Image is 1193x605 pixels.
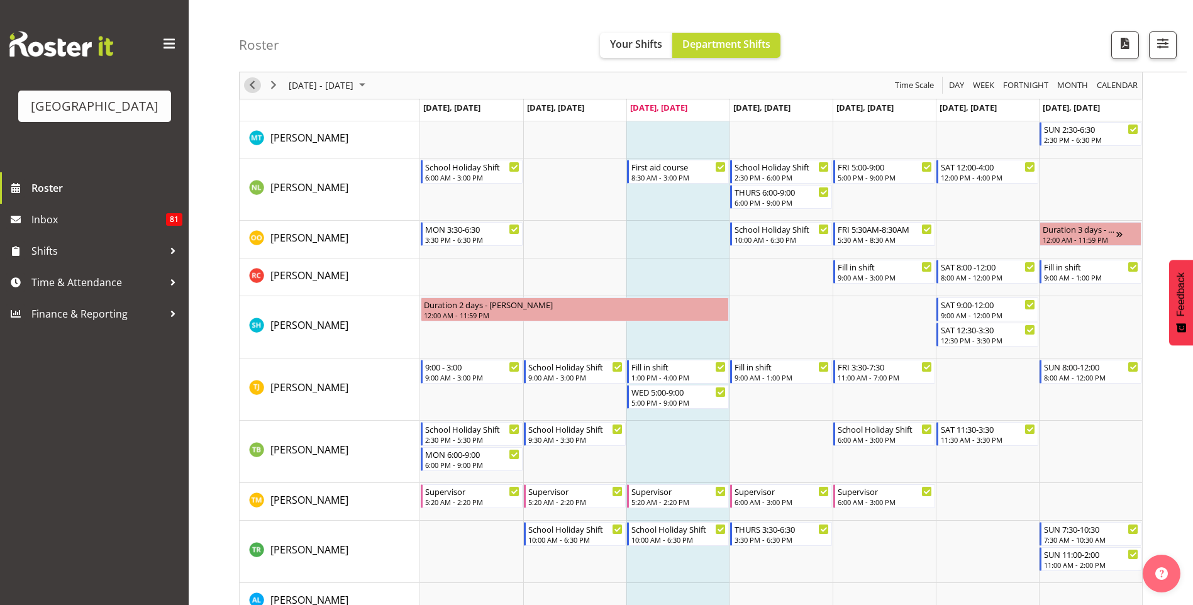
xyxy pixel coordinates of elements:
[270,543,348,557] span: [PERSON_NAME]
[1044,548,1138,560] div: SUN 11:00-2:00
[241,72,263,99] div: previous period
[425,497,519,507] div: 5:20 AM - 2:20 PM
[936,160,1038,184] div: Noah Lucy"s event - SAT 12:00-4:00 Begin From Saturday, October 4, 2025 at 12:00:00 PM GMT+13:00 ...
[244,78,261,94] button: Previous
[735,485,829,497] div: Supervisor
[270,380,348,394] span: [PERSON_NAME]
[941,423,1035,435] div: SAT 11:30-3:30
[735,186,829,198] div: THURS 6:00-9:00
[941,172,1035,182] div: 12:00 PM - 4:00 PM
[730,484,832,508] div: Thomas Meulenbroek"s event - Supervisor Begin From Thursday, October 2, 2025 at 6:00:00 AM GMT+13...
[735,160,829,173] div: School Holiday Shift
[240,121,420,158] td: Milly Turrell resource
[166,213,182,226] span: 81
[893,78,936,94] button: Time Scale
[838,172,932,182] div: 5:00 PM - 9:00 PM
[610,37,662,51] span: Your Shifts
[1040,360,1141,384] div: Theo Johnson"s event - SUN 8:00-12:00 Begin From Sunday, October 5, 2025 at 8:00:00 AM GMT+13:00 ...
[1040,222,1141,246] div: Oliver O'Byrne"s event - Duration 3 days - Oliver O'Byrne Begin From Sunday, October 5, 2025 at 1...
[287,78,355,94] span: [DATE] - [DATE]
[425,485,519,497] div: Supervisor
[941,323,1035,336] div: SAT 12:30-3:30
[421,160,523,184] div: Noah Lucy"s event - School Holiday Shift Begin From Monday, September 29, 2025 at 6:00:00 AM GMT+...
[425,172,519,182] div: 6:00 AM - 3:00 PM
[240,258,420,296] td: Riley Crosbie resource
[423,102,480,113] span: [DATE], [DATE]
[421,297,729,321] div: Sarah Hartstonge"s event - Duration 2 days - Sarah Hartstonge Begin From Monday, September 29, 20...
[31,179,182,197] span: Roster
[735,523,829,535] div: THURS 3:30-6:30
[1055,78,1090,94] button: Timeline Month
[838,260,932,273] div: Fill in shift
[730,360,832,384] div: Theo Johnson"s event - Fill in shift Begin From Thursday, October 2, 2025 at 9:00:00 AM GMT+13:00...
[730,222,832,246] div: Oliver O'Byrne"s event - School Holiday Shift Begin From Thursday, October 2, 2025 at 10:00:00 AM...
[838,485,932,497] div: Supervisor
[972,78,996,94] span: Week
[838,372,932,382] div: 11:00 AM - 7:00 PM
[631,497,726,507] div: 5:20 AM - 2:20 PM
[1040,547,1141,571] div: Tyla Robinson"s event - SUN 11:00-2:00 Begin From Sunday, October 5, 2025 at 11:00:00 AM GMT+13:0...
[31,273,164,292] span: Time & Attendance
[936,422,1038,446] div: Thomas Butson"s event - SAT 11:30-3:30 Begin From Saturday, October 4, 2025 at 11:30:00 AM GMT+13...
[838,435,932,445] div: 6:00 AM - 3:00 PM
[1002,78,1050,94] span: Fortnight
[31,241,164,260] span: Shifts
[421,222,523,246] div: Oliver O'Byrne"s event - MON 3:30-6:30 Begin From Monday, September 29, 2025 at 3:30:00 PM GMT+13...
[631,397,726,408] div: 5:00 PM - 9:00 PM
[838,223,932,235] div: FRI 5:30AM-8:30AM
[1040,122,1141,146] div: Milly Turrell"s event - SUN 2:30-6:30 Begin From Sunday, October 5, 2025 at 2:30:00 PM GMT+13:00 ...
[1043,102,1100,113] span: [DATE], [DATE]
[838,360,932,373] div: FRI 3:30-7:30
[735,235,829,245] div: 10:00 AM - 6:30 PM
[240,221,420,258] td: Oliver O'Byrne resource
[733,102,791,113] span: [DATE], [DATE]
[631,160,726,173] div: First aid course
[524,422,626,446] div: Thomas Butson"s event - School Holiday Shift Begin From Tuesday, September 30, 2025 at 9:30:00 AM...
[524,484,626,508] div: Thomas Meulenbroek"s event - Supervisor Begin From Tuesday, September 30, 2025 at 5:20:00 AM GMT+...
[240,521,420,583] td: Tyla Robinson resource
[833,160,935,184] div: Noah Lucy"s event - FRI 5:00-9:00 Begin From Friday, October 3, 2025 at 5:00:00 PM GMT+13:00 Ends...
[421,447,523,471] div: Thomas Butson"s event - MON 6:00-9:00 Begin From Monday, September 29, 2025 at 6:00:00 PM GMT+13:...
[31,97,158,116] div: [GEOGRAPHIC_DATA]
[833,360,935,384] div: Theo Johnson"s event - FRI 3:30-7:30 Begin From Friday, October 3, 2025 at 11:00:00 AM GMT+13:00 ...
[630,102,687,113] span: [DATE], [DATE]
[1044,260,1138,273] div: Fill in shift
[1095,78,1140,94] button: Month
[833,422,935,446] div: Thomas Butson"s event - School Holiday Shift Begin From Friday, October 3, 2025 at 6:00:00 AM GMT...
[240,483,420,521] td: Thomas Meulenbroek resource
[730,160,832,184] div: Noah Lucy"s event - School Holiday Shift Begin From Thursday, October 2, 2025 at 2:30:00 PM GMT+1...
[838,235,932,245] div: 5:30 AM - 8:30 AM
[425,460,519,470] div: 6:00 PM - 9:00 PM
[631,360,726,373] div: Fill in shift
[421,360,523,384] div: Theo Johnson"s event - 9:00 - 3:00 Begin From Monday, September 29, 2025 at 9:00:00 AM GMT+13:00 ...
[421,484,523,508] div: Thomas Meulenbroek"s event - Supervisor Begin From Monday, September 29, 2025 at 5:20:00 AM GMT+1...
[936,297,1038,321] div: Sarah Hartstonge"s event - SAT 9:00-12:00 Begin From Saturday, October 4, 2025 at 9:00:00 AM GMT+...
[1044,372,1138,382] div: 8:00 AM - 12:00 PM
[735,360,829,373] div: Fill in shift
[833,484,935,508] div: Thomas Meulenbroek"s event - Supervisor Begin From Friday, October 3, 2025 at 6:00:00 AM GMT+13:0...
[528,435,623,445] div: 9:30 AM - 3:30 PM
[270,318,348,332] span: [PERSON_NAME]
[528,497,623,507] div: 5:20 AM - 2:20 PM
[941,260,1035,273] div: SAT 8:00 -12:00
[941,298,1035,311] div: SAT 9:00-12:00
[627,484,729,508] div: Thomas Meulenbroek"s event - Supervisor Begin From Wednesday, October 1, 2025 at 5:20:00 AM GMT+1...
[627,522,729,546] div: Tyla Robinson"s event - School Holiday Shift Begin From Wednesday, October 1, 2025 at 10:00:00 AM...
[270,268,348,283] a: [PERSON_NAME]
[1111,31,1139,59] button: Download a PDF of the roster according to the set date range.
[270,493,348,507] span: [PERSON_NAME]
[528,485,623,497] div: Supervisor
[735,497,829,507] div: 6:00 AM - 3:00 PM
[600,33,672,58] button: Your Shifts
[421,422,523,446] div: Thomas Butson"s event - School Holiday Shift Begin From Monday, September 29, 2025 at 2:30:00 PM ...
[270,131,348,145] span: [PERSON_NAME]
[270,492,348,508] a: [PERSON_NAME]
[31,210,166,229] span: Inbox
[528,372,623,382] div: 9:00 AM - 3:00 PM
[425,372,519,382] div: 9:00 AM - 3:00 PM
[971,78,997,94] button: Timeline Week
[627,385,729,409] div: Theo Johnson"s event - WED 5:00-9:00 Begin From Wednesday, October 1, 2025 at 5:00:00 PM GMT+13:0...
[9,31,113,57] img: Rosterit website logo
[735,172,829,182] div: 2:30 PM - 6:00 PM
[270,230,348,245] a: [PERSON_NAME]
